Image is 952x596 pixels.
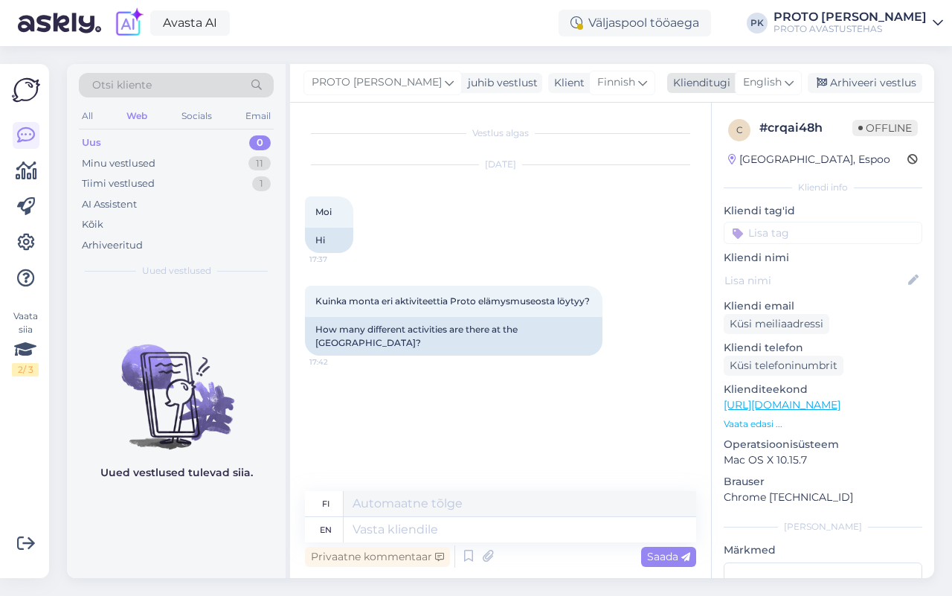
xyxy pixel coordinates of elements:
[305,158,696,171] div: [DATE]
[82,156,155,171] div: Minu vestlused
[724,181,922,194] div: Kliendi info
[305,126,696,140] div: Vestlus algas
[305,228,353,253] div: Hi
[322,491,329,516] div: fi
[743,74,782,91] span: English
[150,10,230,36] a: Avasta AI
[724,340,922,356] p: Kliendi telefon
[724,490,922,505] p: Chrome [TECHNICAL_ID]
[759,119,852,137] div: # crqai48h
[82,135,101,150] div: Uus
[123,106,150,126] div: Web
[724,272,905,289] input: Lisa nimi
[724,298,922,314] p: Kliendi email
[252,176,271,191] div: 1
[305,317,602,356] div: How many different activities are there at the [GEOGRAPHIC_DATA]?
[724,222,922,244] input: Lisa tag
[559,10,711,36] div: Väljaspool tööaega
[728,152,890,167] div: [GEOGRAPHIC_DATA], Espoo
[773,11,927,23] div: PROTO [PERSON_NAME]
[242,106,274,126] div: Email
[724,314,829,334] div: Küsi meiliaadressi
[773,11,943,35] a: PROTO [PERSON_NAME]PROTO AVASTUSTEHAS
[320,517,332,542] div: en
[724,437,922,452] p: Operatsioonisüsteem
[773,23,927,35] div: PROTO AVASTUSTEHAS
[82,238,143,253] div: Arhiveeritud
[12,363,39,376] div: 2 / 3
[12,76,40,104] img: Askly Logo
[667,75,730,91] div: Klienditugi
[315,295,590,307] span: Kuinka monta eri aktiviteettia Proto elämysmuseosta löytyy?
[82,176,155,191] div: Tiimi vestlused
[724,250,922,266] p: Kliendi nimi
[597,74,635,91] span: Finnish
[82,197,137,212] div: AI Assistent
[724,356,843,376] div: Küsi telefoninumbrit
[548,75,585,91] div: Klient
[852,120,918,136] span: Offline
[724,382,922,397] p: Klienditeekond
[309,356,365,368] span: 17:42
[724,398,840,411] a: [URL][DOMAIN_NAME]
[647,550,690,563] span: Saada
[724,417,922,431] p: Vaata edasi ...
[312,74,442,91] span: PROTO [PERSON_NAME]
[67,318,286,452] img: No chats
[724,542,922,558] p: Märkmed
[309,254,365,265] span: 17:37
[724,452,922,468] p: Mac OS X 10.15.7
[305,547,450,567] div: Privaatne kommentaar
[142,264,211,278] span: Uued vestlused
[747,13,768,33] div: PK
[724,520,922,533] div: [PERSON_NAME]
[462,75,538,91] div: juhib vestlust
[12,310,39,376] div: Vaata siia
[248,156,271,171] div: 11
[249,135,271,150] div: 0
[178,106,215,126] div: Socials
[724,203,922,219] p: Kliendi tag'id
[100,465,253,481] p: Uued vestlused tulevad siia.
[724,474,922,490] p: Brauser
[82,217,103,232] div: Kõik
[79,106,96,126] div: All
[736,124,743,135] span: c
[315,206,332,217] span: Moi
[113,7,144,39] img: explore-ai
[92,77,152,93] span: Otsi kliente
[808,73,922,93] div: Arhiveeri vestlus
